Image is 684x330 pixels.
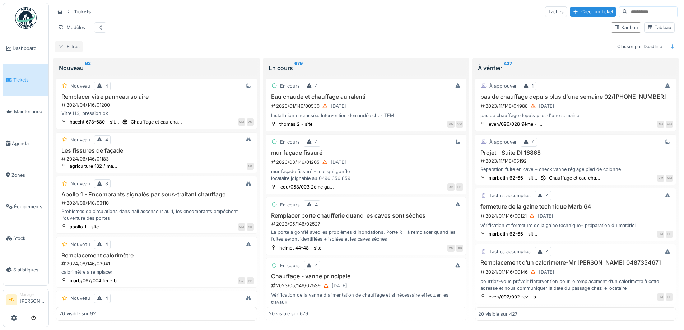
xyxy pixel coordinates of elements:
div: 20 visible sur 427 [478,310,517,317]
div: mur façade fissuré - mur qui gonfle locataire joignable au 0496.356.859 [269,168,464,182]
div: En cours [280,262,300,269]
h3: Eau chaude et chauffage au ralenti [269,93,464,100]
div: even/092/002 rez - b [489,293,536,300]
div: Nouveau [70,241,90,248]
div: VM [666,175,673,182]
a: Stock [3,222,48,254]
img: Badge_color-CXgf-gQk.svg [15,7,37,29]
a: Équipements [3,191,48,222]
div: 4 [315,83,318,89]
div: 4 [105,295,108,302]
div: SM [657,121,664,128]
div: Tableau [647,24,671,31]
div: 4 [315,139,318,145]
span: Tickets [13,76,46,83]
div: VM [247,118,254,126]
div: La porte a gonflé avec les problèmes d'inondations. Porte RH à remplacer quand les fuites seront ... [269,229,464,242]
div: Chauffage et eau cha... [131,118,182,125]
div: ME [247,163,254,170]
div: EF [247,277,254,284]
div: Tâches [545,6,567,17]
h3: Remplacement calorimètre [59,252,254,259]
div: Nouveau [70,136,90,143]
div: 2024/08/146/03110 [61,200,254,206]
div: Nouveau [59,64,254,72]
div: 4 [546,192,549,199]
div: 4 [105,241,108,248]
div: 4 [315,262,318,269]
div: Vérification de la vanne d'alimentation de chauffage et si nécessaire effectuer les travaux. [269,292,464,305]
sup: 92 [85,64,91,72]
div: vérification et fermeture de la gaine technique+ préparation du matériel [478,222,673,229]
div: helmet 44-48 - site [279,245,321,251]
div: CB [456,245,463,252]
div: 2024/04/146/01200 [61,102,254,108]
div: 2023/05/146/02527 [270,220,464,227]
h3: Remplacer porte chaufferie quand les caves sont sèches [269,212,464,219]
div: even/096/028 9ème - ... [489,121,543,127]
div: 2023/05/146/02539 [270,281,464,290]
div: 2023/03/146/01205 [270,158,464,167]
div: En cours [269,64,464,72]
h3: Apollo 1 - Encombrants signalés par sous-traitant chauffage [59,191,254,198]
div: VM [447,121,455,128]
a: Tickets [3,64,48,96]
div: 2023/11/146/05192 [480,158,673,164]
div: 4 [532,139,535,145]
sup: 427 [504,64,512,72]
div: À approuver [489,83,517,89]
div: Créer un ticket [570,7,616,17]
div: Nouveau [70,180,90,187]
div: En cours [280,201,300,208]
h3: Remplacer vitre panneau solaire [59,93,254,100]
h3: Projet - Suite DI 16868 [478,149,673,156]
div: 2023/01/146/00530 [270,102,464,111]
div: marbotin 62-66 - sit... [489,175,538,181]
div: 4 [315,201,318,208]
div: VM [238,223,245,231]
div: thomas 2 - site [279,121,312,127]
div: 3 [105,180,108,187]
span: Stock [13,235,46,242]
h3: Remplacement d’un calorimètre-Mr [PERSON_NAME] 0487354671 [478,259,673,266]
a: Dashboard [3,33,48,64]
div: Nouveau [70,295,90,302]
div: SM [657,231,664,238]
h3: mur façade fissuré [269,149,464,156]
li: EN [6,294,17,305]
div: pas de chauffage depuis plus d'une semaine [478,112,673,119]
h3: Mahillon 30-facade arrière [59,306,254,313]
div: marbotin 62-66 - sit... [489,231,538,237]
div: AB [447,183,455,191]
div: 2024/01/146/00121 [480,212,673,220]
div: Classer par Deadline [614,41,665,52]
div: Chauffage et eau cha... [549,175,600,181]
span: Équipements [14,203,46,210]
div: [DATE] [539,269,554,275]
div: VM [666,121,673,128]
div: Nouveau [70,83,90,89]
div: SH [247,223,254,231]
h3: fermeture de la gaine technique Marb 64 [478,203,673,210]
div: HK [456,183,463,191]
a: Statistiques [3,254,48,285]
h3: Les fissures de façade [59,147,254,154]
div: Installation encrassée. Intervention demandée chez TEM [269,112,464,119]
div: EF [666,293,673,301]
div: 4 [105,83,108,89]
div: haecht 678-680 - sit... [70,118,119,125]
div: 4 [105,136,108,143]
div: pourriez-vous prévoir l’intervention pour le remplacement d’un calorimètre à cette adresse et nou... [478,278,673,292]
div: CV [238,277,245,284]
div: Kanban [614,24,638,31]
div: Vitre HS, pression ok [59,110,254,117]
div: 20 visible sur 679 [269,310,308,317]
div: calorimètre à remplacer [59,269,254,275]
span: Agenda [12,140,46,147]
a: Agenda [3,127,48,159]
div: [DATE] [331,103,346,110]
div: VM [238,118,245,126]
div: 20 visible sur 92 [59,310,96,317]
div: marb/067/004 1er - b [70,277,117,284]
span: Statistiques [13,266,46,273]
